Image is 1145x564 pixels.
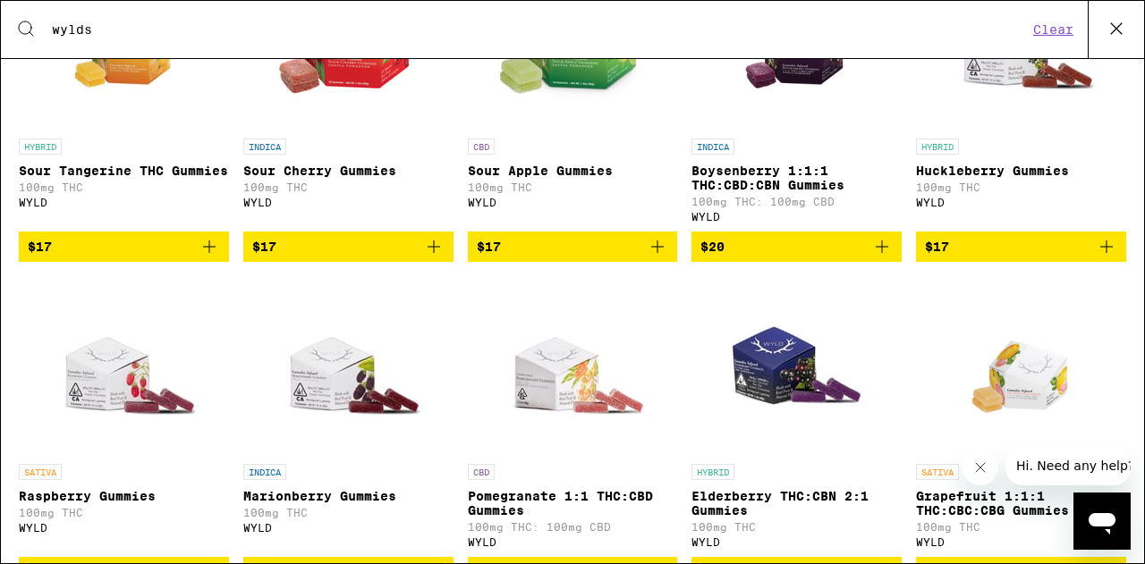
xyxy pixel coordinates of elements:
p: INDICA [243,139,286,155]
p: INDICA [691,139,734,155]
p: CBD [468,139,495,155]
span: $17 [28,240,52,254]
p: Sour Apple Gummies [468,164,678,178]
img: WYLD - Elderberry THC:CBN 2:1 Gummies [708,276,886,455]
div: WYLD [243,197,454,208]
p: CBD [468,464,495,480]
div: WYLD [468,536,678,548]
p: 100mg THC [916,521,1126,533]
a: Open page for Grapefruit 1:1:1 THC:CBC:CBG Gummies from WYLD [916,276,1126,557]
p: Marionberry Gummies [243,489,454,503]
div: WYLD [19,197,229,208]
button: Add to bag [243,231,454,262]
img: WYLD - Pomegranate 1:1 THC:CBD Gummies [483,276,662,455]
input: Search for products & categories [51,21,1028,38]
p: Pomegranate 1:1 THC:CBD Gummies [468,489,678,518]
span: $17 [252,240,276,254]
p: 100mg THC [691,521,902,533]
div: WYLD [691,211,902,223]
p: SATIVA [916,464,959,480]
div: WYLD [916,197,1126,208]
button: Add to bag [468,231,678,262]
p: HYBRID [916,139,959,155]
span: Hi. Need any help? [11,13,129,27]
p: HYBRID [19,139,62,155]
img: WYLD - Grapefruit 1:1:1 THC:CBC:CBG Gummies [957,276,1085,455]
span: $20 [700,240,725,254]
p: 100mg THC [19,181,229,193]
button: Add to bag [691,231,902,262]
p: Sour Tangerine THC Gummies [19,164,229,178]
p: SATIVA [19,464,62,480]
button: Add to bag [916,231,1126,262]
span: $17 [477,240,501,254]
p: 100mg THC: 100mg CBD [468,521,678,533]
p: HYBRID [691,464,734,480]
iframe: Button to launch messaging window [1073,492,1131,550]
p: 100mg THC: 100mg CBD [691,196,902,207]
p: Grapefruit 1:1:1 THC:CBC:CBG Gummies [916,489,1126,518]
p: INDICA [243,464,286,480]
iframe: Message from company [1005,446,1131,485]
p: 100mg THC [19,507,229,518]
p: 100mg THC [243,507,454,518]
div: WYLD [691,536,902,548]
a: Open page for Pomegranate 1:1 THC:CBD Gummies from WYLD [468,276,678,557]
span: $17 [925,240,949,254]
div: WYLD [19,522,229,534]
a: Open page for Elderberry THC:CBN 2:1 Gummies from WYLD [691,276,902,557]
p: 100mg THC [243,181,454,193]
img: WYLD - Marionberry Gummies [259,276,437,455]
p: 100mg THC [468,181,678,193]
div: WYLD [243,522,454,534]
button: Add to bag [19,231,229,262]
iframe: Close message [963,450,998,485]
p: Sour Cherry Gummies [243,164,454,178]
div: WYLD [468,197,678,208]
button: Clear [1028,21,1079,38]
a: Open page for Marionberry Gummies from WYLD [243,276,454,557]
p: Raspberry Gummies [19,489,229,503]
a: Open page for Raspberry Gummies from WYLD [19,276,229,557]
div: WYLD [916,536,1126,548]
p: 100mg THC [916,181,1126,193]
p: Huckleberry Gummies [916,164,1126,178]
p: Elderberry THC:CBN 2:1 Gummies [691,489,902,518]
p: Boysenberry 1:1:1 THC:CBD:CBN Gummies [691,164,902,192]
img: WYLD - Raspberry Gummies [34,276,213,455]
